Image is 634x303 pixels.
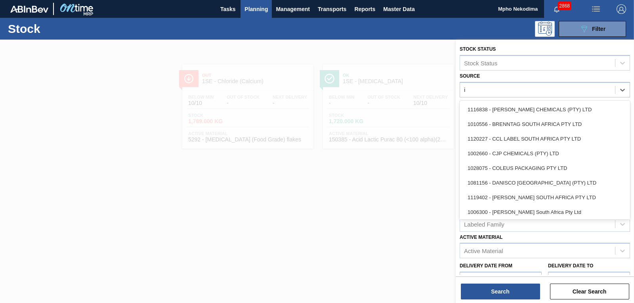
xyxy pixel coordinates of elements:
[460,73,480,79] label: Source
[464,59,497,66] div: Stock Status
[460,234,502,240] label: Active Material
[460,190,630,205] div: 1119402 - [PERSON_NAME] SOUTH AFRICA PTY LTD
[460,146,630,161] div: 1002660 - CJP CHEMICALS (PTY) LTD
[591,4,601,14] img: userActions
[318,4,346,14] span: Transports
[460,46,496,52] label: Stock Status
[460,161,630,175] div: 1028075 - COLEUS PACKAGING PTY LTD
[464,248,503,254] div: Active Material
[460,131,630,146] div: 1120227 - CCL LABEL SOUTH AFRICA PTY LTD
[535,21,555,37] div: Programming: no user selected
[558,2,571,10] span: 2868
[10,6,48,13] img: TNhmsLtSVTkK8tSr43FrP2fwEKptu5GPRR3wAAAABJRU5ErkJggg==
[544,4,569,15] button: Notifications
[244,4,268,14] span: Planning
[460,263,512,269] label: Delivery Date from
[460,100,491,106] label: Destination
[617,4,626,14] img: Logout
[460,117,630,131] div: 1010556 - BRENNTAG SOUTH AFRICA PTY LTD
[460,272,542,288] input: mm/dd/yyyy
[548,272,630,288] input: mm/dd/yyyy
[460,102,630,117] div: 1116838 - [PERSON_NAME] CHEMICALS (PTY) LTD
[8,24,123,33] h1: Stock
[464,221,504,227] div: Labeled Family
[460,205,630,219] div: 1006300 - [PERSON_NAME] South Africa Pty Ltd
[383,4,414,14] span: Master Data
[592,26,605,32] span: Filter
[219,4,237,14] span: Tasks
[354,4,375,14] span: Reports
[559,21,626,37] button: Filter
[548,263,593,269] label: Delivery Date to
[276,4,310,14] span: Management
[460,175,630,190] div: 1081156 - DANISCO [GEOGRAPHIC_DATA] (PTY) LTD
